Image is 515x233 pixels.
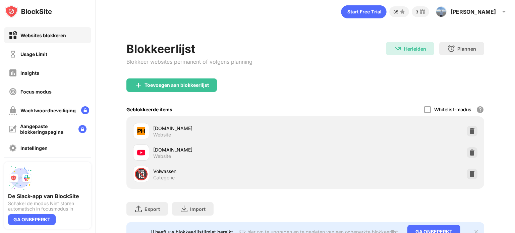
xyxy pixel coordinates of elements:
div: Plannen [457,46,476,52]
img: lock-menu.svg [78,125,87,133]
div: Website [153,153,171,159]
img: logo-blocksite.svg [5,5,52,18]
div: Instellingen [20,145,48,151]
div: Schakel de modus Niet storen automatisch in focusmodus in [8,201,87,212]
div: Geblokkeerde items [126,107,172,112]
div: [DOMAIN_NAME] [153,146,305,153]
div: Herleiden [404,46,426,52]
img: customize-block-page-off.svg [9,125,17,133]
img: favicons [137,149,145,157]
div: Blokkeerlijst [126,42,252,56]
div: [DOMAIN_NAME] [153,125,305,132]
div: GA ONBEPERKT [8,214,56,225]
img: focus-off.svg [9,88,17,96]
div: Usage Limit [20,51,47,57]
img: ACg8ocJYBtFAbi6EywS5ajeenNMcWR7lq8VKWP39_qb9aUf7Kc2pazCR=s96-c [436,6,447,17]
div: Wachtwoordbeveiliging [20,108,76,113]
img: favicons [137,127,145,135]
img: time-usage-off.svg [9,50,17,58]
div: Import [190,206,206,212]
img: settings-off.svg [9,144,17,152]
div: Website [153,132,171,138]
img: points-small.svg [398,8,406,16]
img: block-on.svg [9,31,17,40]
div: animation [341,5,387,18]
img: push-slack.svg [8,166,32,190]
div: Aangepaste blokkeringspagina [20,123,73,135]
div: 35 [393,9,398,14]
div: 🔞 [134,167,148,181]
div: Blokkeer websites permanent of volgens planning [126,58,252,65]
div: Toevoegen aan blokkeerlijst [145,82,209,88]
div: Websites blokkeren [20,33,66,38]
div: Export [145,206,160,212]
div: Whitelist-modus [434,107,471,112]
div: 3 [416,9,418,14]
img: insights-off.svg [9,69,17,77]
div: De Slack-app van BlockSite [8,193,87,199]
div: Categorie [153,175,175,181]
img: reward-small.svg [418,8,426,16]
div: Volwassen [153,168,305,175]
img: lock-menu.svg [81,106,89,114]
div: [PERSON_NAME] [451,8,496,15]
img: password-protection-off.svg [9,106,17,115]
div: Insights [20,70,39,76]
div: Focus modus [20,89,52,95]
